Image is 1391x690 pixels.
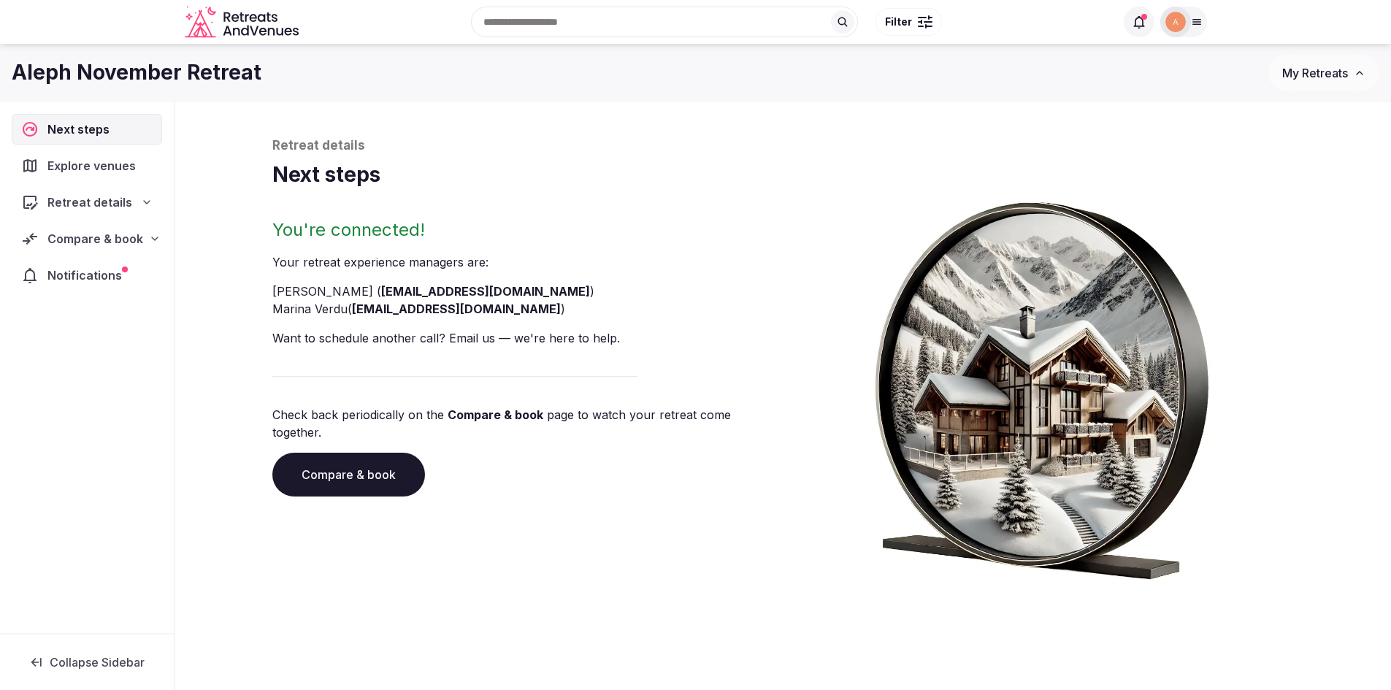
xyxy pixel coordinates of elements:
[381,284,590,299] a: [EMAIL_ADDRESS][DOMAIN_NAME]
[12,260,162,291] a: Notifications
[272,406,778,441] p: Check back periodically on the page to watch your retreat come together.
[272,161,1295,189] h1: Next steps
[272,283,778,300] li: [PERSON_NAME] ( )
[50,655,145,670] span: Collapse Sidebar
[12,58,261,87] h1: Aleph November Retreat
[1282,66,1348,80] span: My Retreats
[185,6,302,39] a: Visit the homepage
[12,150,162,181] a: Explore venues
[272,253,778,271] p: Your retreat experience manager s are :
[272,329,778,347] p: Want to schedule another call? Email us — we're here to help.
[885,15,912,29] span: Filter
[1165,12,1186,32] img: augusto
[272,218,778,242] h2: You're connected!
[47,157,142,175] span: Explore venues
[848,189,1236,580] img: Winter chalet retreat in picture frame
[272,137,1295,155] p: Retreat details
[47,267,128,284] span: Notifications
[47,120,115,138] span: Next steps
[875,8,942,36] button: Filter
[448,407,543,422] a: Compare & book
[352,302,561,316] a: [EMAIL_ADDRESS][DOMAIN_NAME]
[272,453,425,497] a: Compare & book
[47,193,132,211] span: Retreat details
[1268,55,1379,91] button: My Retreats
[12,114,162,145] a: Next steps
[272,300,778,318] li: Marina Verdu ( )
[47,230,143,248] span: Compare & book
[185,6,302,39] svg: Retreats and Venues company logo
[12,646,162,678] button: Collapse Sidebar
